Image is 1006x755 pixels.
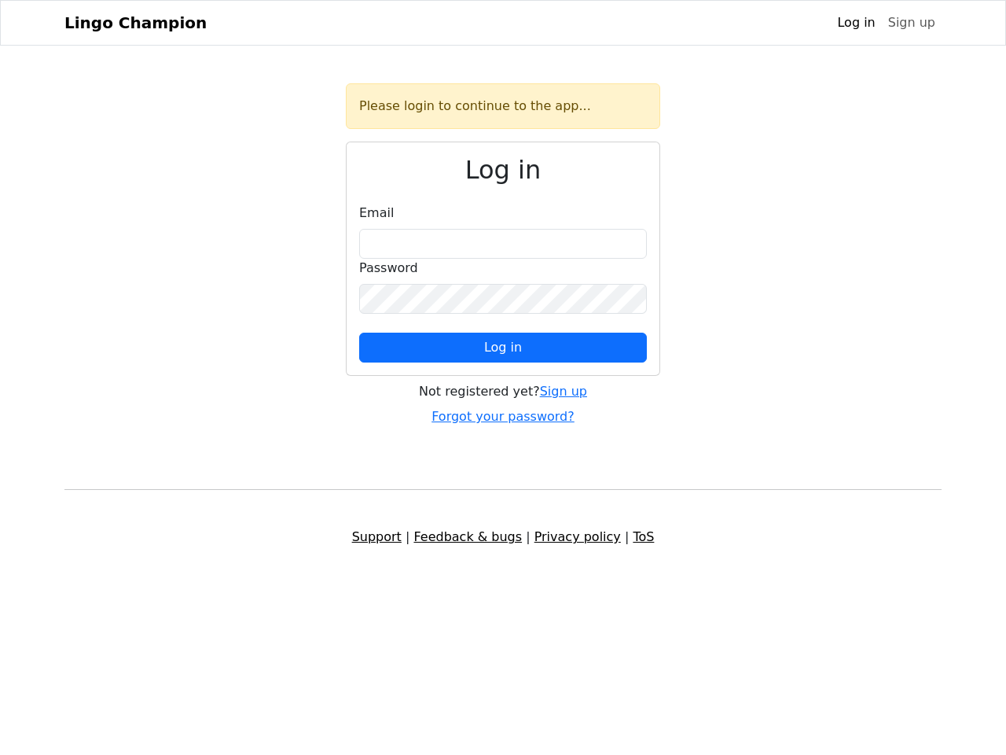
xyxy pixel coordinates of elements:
h2: Log in [359,155,647,185]
a: Forgot your password? [431,409,575,424]
label: Email [359,204,394,223]
a: Sign up [540,384,587,399]
a: Feedback & bugs [413,529,522,544]
button: Log in [359,333,647,363]
a: ToS [633,529,654,544]
div: | | | [55,528,951,547]
a: Privacy policy [534,529,621,544]
label: Password [359,259,418,278]
span: Log in [484,340,522,355]
a: Sign up [882,7,942,39]
a: Lingo Champion [64,7,207,39]
div: Please login to continue to the app... [346,83,660,129]
div: Not registered yet? [346,382,660,401]
a: Support [352,529,402,544]
a: Log in [831,7,881,39]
